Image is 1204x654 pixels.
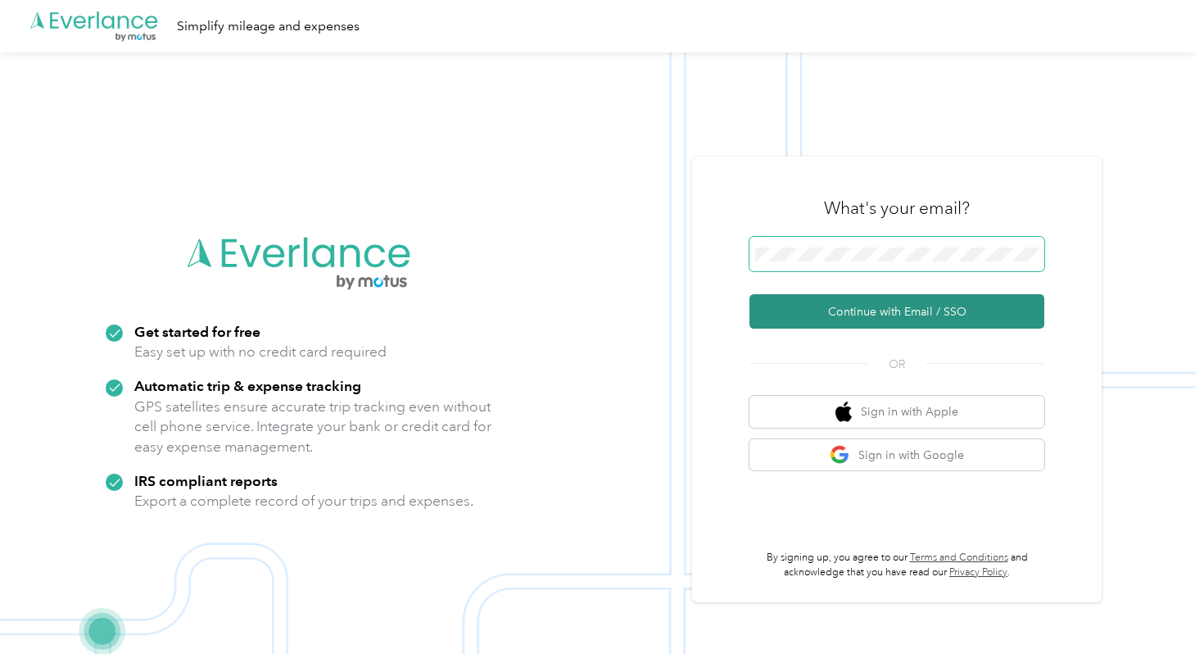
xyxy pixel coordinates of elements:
[830,445,850,466] img: google logo
[749,551,1044,579] p: By signing up, you agree to our and acknowledge that you have read our .
[910,552,1008,564] a: Terms and Conditions
[134,397,492,457] p: GPS satellites ensure accurate trip tracking even without cell phone service. Integrate your bank...
[134,342,387,362] p: Easy set up with no credit card required
[949,566,1007,579] a: Privacy Policy
[824,197,970,220] h3: What's your email?
[749,439,1044,471] button: google logoSign in with Google
[749,294,1044,329] button: Continue with Email / SSO
[134,323,260,340] strong: Get started for free
[134,472,278,489] strong: IRS compliant reports
[134,491,473,511] p: Export a complete record of your trips and expenses.
[749,396,1044,428] button: apple logoSign in with Apple
[134,377,361,394] strong: Automatic trip & expense tracking
[835,402,852,422] img: apple logo
[868,356,926,373] span: OR
[177,16,360,37] div: Simplify mileage and expenses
